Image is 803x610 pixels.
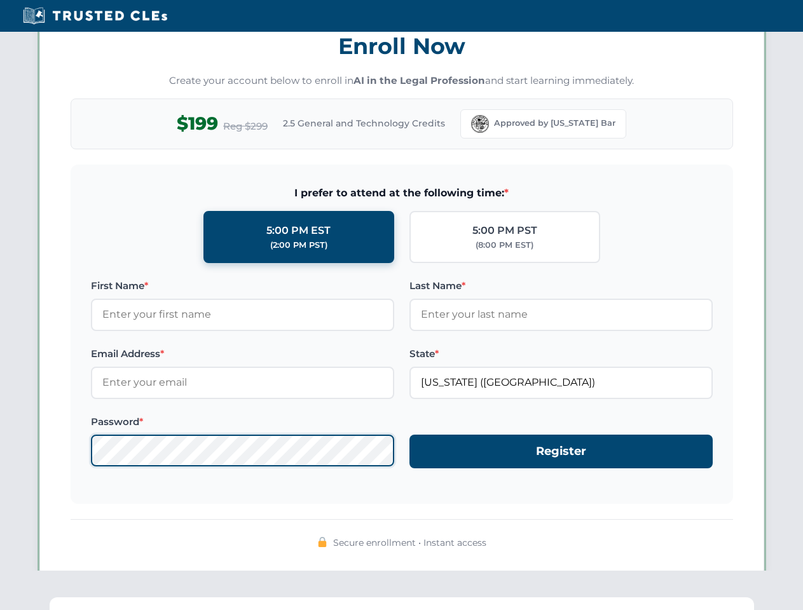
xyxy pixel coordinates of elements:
[476,239,533,252] div: (8:00 PM EST)
[317,537,327,547] img: 🔒
[353,74,485,86] strong: AI in the Legal Profession
[91,185,713,201] span: I prefer to attend at the following time:
[270,239,327,252] div: (2:00 PM PST)
[71,74,733,88] p: Create your account below to enroll in and start learning immediately.
[177,109,218,138] span: $199
[91,414,394,430] label: Password
[333,536,486,550] span: Secure enrollment • Instant access
[283,116,445,130] span: 2.5 General and Technology Credits
[409,278,713,294] label: Last Name
[494,117,615,130] span: Approved by [US_STATE] Bar
[91,367,394,398] input: Enter your email
[409,435,713,468] button: Register
[471,115,489,133] img: Florida Bar
[409,367,713,398] input: Florida (FL)
[472,222,537,239] div: 5:00 PM PST
[409,346,713,362] label: State
[91,346,394,362] label: Email Address
[91,299,394,330] input: Enter your first name
[266,222,331,239] div: 5:00 PM EST
[71,26,733,66] h3: Enroll Now
[19,6,171,25] img: Trusted CLEs
[409,299,713,330] input: Enter your last name
[223,119,268,134] span: Reg $299
[91,278,394,294] label: First Name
